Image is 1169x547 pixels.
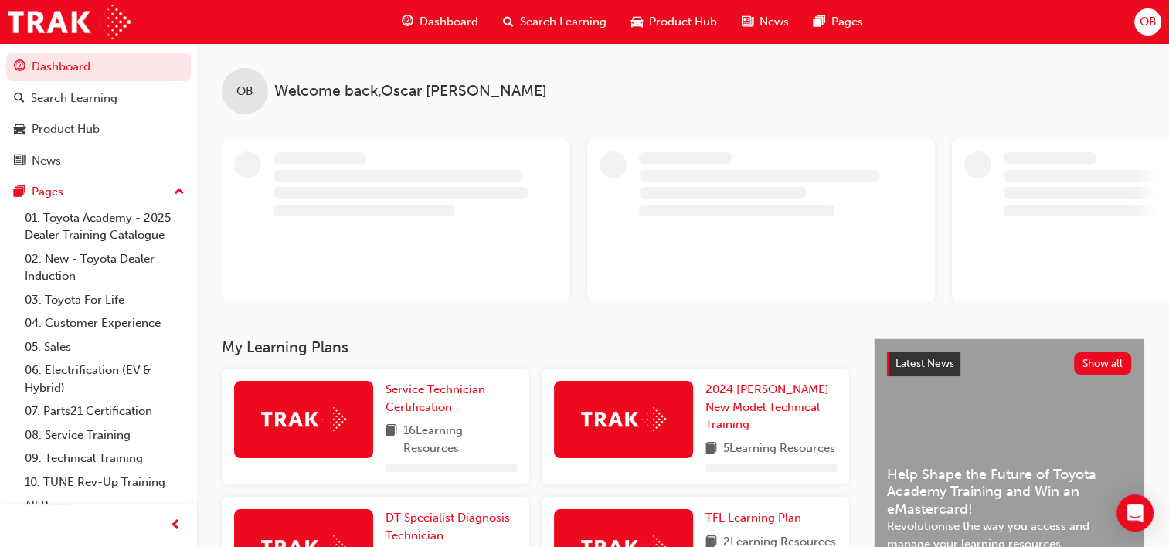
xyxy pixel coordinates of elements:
[170,516,182,535] span: prev-icon
[619,6,729,38] a: car-iconProduct Hub
[32,152,61,170] div: News
[236,83,253,100] span: OB
[6,84,191,113] a: Search Learning
[760,13,789,31] span: News
[14,92,25,106] span: search-icon
[222,338,849,356] h3: My Learning Plans
[1139,13,1156,31] span: OB
[801,6,875,38] a: pages-iconPages
[631,12,643,32] span: car-icon
[386,382,485,414] span: Service Technician Certification
[32,183,63,201] div: Pages
[705,440,717,459] span: book-icon
[887,466,1131,518] span: Help Shape the Future of Toyota Academy Training and Win an eMastercard!
[14,60,25,74] span: guage-icon
[19,288,191,312] a: 03. Toyota For Life
[261,407,346,431] img: Trak
[491,6,619,38] a: search-iconSearch Learning
[19,494,191,518] a: All Pages
[8,5,131,39] img: Trak
[19,311,191,335] a: 04. Customer Experience
[1116,494,1154,532] div: Open Intercom Messenger
[19,358,191,399] a: 06. Electrification (EV & Hybrid)
[503,12,514,32] span: search-icon
[19,399,191,423] a: 07. Parts21 Certification
[19,447,191,471] a: 09. Technical Training
[403,422,517,457] span: 16 Learning Resources
[19,206,191,247] a: 01. Toyota Academy - 2025 Dealer Training Catalogue
[814,12,825,32] span: pages-icon
[32,121,100,138] div: Product Hub
[649,13,717,31] span: Product Hub
[6,53,191,81] a: Dashboard
[386,381,517,416] a: Service Technician Certification
[19,471,191,494] a: 10. TUNE Rev-Up Training
[723,440,835,459] span: 5 Learning Resources
[581,407,666,431] img: Trak
[705,381,837,433] a: 2024 [PERSON_NAME] New Model Technical Training
[742,12,753,32] span: news-icon
[14,123,25,137] span: car-icon
[1074,352,1132,375] button: Show all
[6,178,191,206] button: Pages
[19,335,191,359] a: 05. Sales
[19,423,191,447] a: 08. Service Training
[831,13,863,31] span: Pages
[420,13,478,31] span: Dashboard
[14,155,25,168] span: news-icon
[14,185,25,199] span: pages-icon
[6,147,191,175] a: News
[520,13,607,31] span: Search Learning
[402,12,413,32] span: guage-icon
[19,247,191,288] a: 02. New - Toyota Dealer Induction
[6,115,191,144] a: Product Hub
[887,352,1131,376] a: Latest NewsShow all
[895,357,954,370] span: Latest News
[705,509,807,527] a: TFL Learning Plan
[705,511,801,525] span: TFL Learning Plan
[1134,8,1161,36] button: OB
[705,382,829,431] span: 2024 [PERSON_NAME] New Model Technical Training
[389,6,491,38] a: guage-iconDashboard
[274,83,547,100] span: Welcome back , Oscar [PERSON_NAME]
[6,49,191,178] button: DashboardSearch LearningProduct HubNews
[174,182,185,202] span: up-icon
[386,422,397,457] span: book-icon
[729,6,801,38] a: news-iconNews
[31,90,117,107] div: Search Learning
